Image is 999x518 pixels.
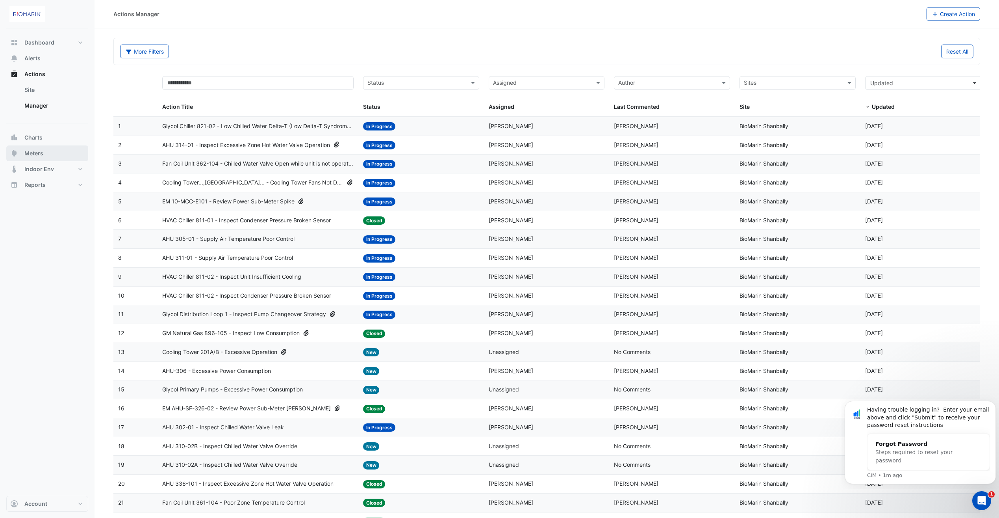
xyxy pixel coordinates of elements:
[363,216,386,225] span: Closed
[489,386,519,393] span: Unassigned
[118,123,121,129] span: 1
[865,198,883,205] span: 2025-08-22T10:39:31.435
[6,496,88,512] button: Account
[363,405,386,413] span: Closed
[489,123,533,129] span: [PERSON_NAME]
[363,330,386,338] span: Closed
[363,386,380,394] span: New
[363,179,396,187] span: In Progress
[740,254,788,261] span: BioMarin Shanbally
[740,480,788,487] span: BioMarin Shanbally
[162,498,305,507] span: Fan Coil Unit 361-104 - Poor Zone Temperature Control
[740,386,788,393] span: BioMarin Shanbally
[118,405,124,412] span: 16
[740,311,788,317] span: BioMarin Shanbally
[10,70,18,78] app-icon: Actions
[6,66,88,82] button: Actions
[865,179,883,186] span: 2025-08-22T11:07:40.376
[865,76,981,90] button: Updated
[162,197,295,206] span: EM 10-MCC-E101 - Review Power Sub-Meter Spike
[614,179,658,186] span: [PERSON_NAME]
[489,405,533,412] span: [PERSON_NAME]
[363,480,386,488] span: Closed
[988,491,995,498] span: 1
[740,292,788,299] span: BioMarin Shanbally
[740,367,788,374] span: BioMarin Shanbally
[740,123,788,129] span: BioMarin Shanbally
[865,273,883,280] span: 2025-06-25T14:29:36.858
[162,103,193,110] span: Action Title
[614,367,658,374] span: [PERSON_NAME]
[489,235,533,242] span: [PERSON_NAME]
[872,103,895,110] span: Updated
[363,160,396,168] span: In Progress
[363,461,380,470] span: New
[118,386,124,393] span: 15
[614,443,651,449] span: No Comments
[740,235,788,242] span: BioMarin Shanbally
[614,405,658,412] span: [PERSON_NAME]
[363,103,380,110] span: Status
[118,142,121,148] span: 2
[614,499,658,506] span: [PERSON_NAME]
[10,149,18,157] app-icon: Meters
[363,198,396,206] span: In Progress
[363,423,396,432] span: In Progress
[363,442,380,451] span: New
[118,367,124,374] span: 14
[489,292,533,299] span: [PERSON_NAME]
[740,348,788,355] span: BioMarin Shanbally
[740,179,788,186] span: BioMarin Shanbally
[24,500,47,508] span: Account
[162,479,334,488] span: AHU 336-101 - Inspect Excessive Zone Hot Water Valve Operation
[614,198,658,205] span: [PERSON_NAME]
[865,217,883,224] span: 2025-07-07T12:34:58.855
[865,292,883,299] span: 2025-06-25T14:08:46.857
[489,480,533,487] span: [PERSON_NAME]
[162,235,295,244] span: AHU 305-01 - Supply Air Temperature Poor Control
[118,499,124,506] span: 21
[162,310,326,319] span: Glycol Distribution Loop 1 - Inspect Pump Changeover Strategy
[118,480,125,487] span: 20
[740,499,788,506] span: BioMarin Shanbally
[489,461,519,468] span: Unassigned
[614,330,658,336] span: [PERSON_NAME]
[6,161,88,177] button: Indoor Env
[841,394,999,489] iframe: Intercom notifications message
[24,54,41,62] span: Alerts
[614,217,658,224] span: [PERSON_NAME]
[162,423,284,432] span: AHU 302-01 - Inspect Chilled Water Valve Leak
[118,292,124,299] span: 10
[363,311,396,319] span: In Progress
[614,386,651,393] span: No Comments
[10,54,18,62] app-icon: Alerts
[740,405,788,412] span: BioMarin Shanbally
[927,7,980,21] button: Create Action
[614,273,658,280] span: [PERSON_NAME]
[118,179,122,186] span: 4
[489,367,533,374] span: [PERSON_NAME]
[162,348,277,357] span: Cooling Tower 201A/B - Excessive Operation
[162,404,331,413] span: EM AHU-SF-326-02 - Review Power Sub-Meter [PERSON_NAME]
[740,330,788,336] span: BioMarin Shanbally
[740,443,788,449] span: BioMarin Shanbally
[24,149,43,157] span: Meters
[162,141,330,150] span: AHU 314-01 - Inspect Excessive Zone Hot Water Valve Operation
[162,159,354,168] span: Fan Coil Unit 362-104 - Chilled Water Valve Open while unit is not operational
[363,273,396,281] span: In Progress
[614,103,660,110] span: Last Commented
[363,367,380,375] span: New
[614,480,658,487] span: [PERSON_NAME]
[489,217,533,224] span: [PERSON_NAME]
[162,178,344,187] span: Cooling Tower...,[GEOGRAPHIC_DATA]... - Cooling Tower Fans Not Duty Rotating
[6,82,88,117] div: Actions
[489,198,533,205] span: [PERSON_NAME]
[118,217,122,224] span: 6
[489,443,519,449] span: Unassigned
[118,424,124,430] span: 17
[162,385,303,394] span: Glycol Primary Pumps - Excessive Power Consumption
